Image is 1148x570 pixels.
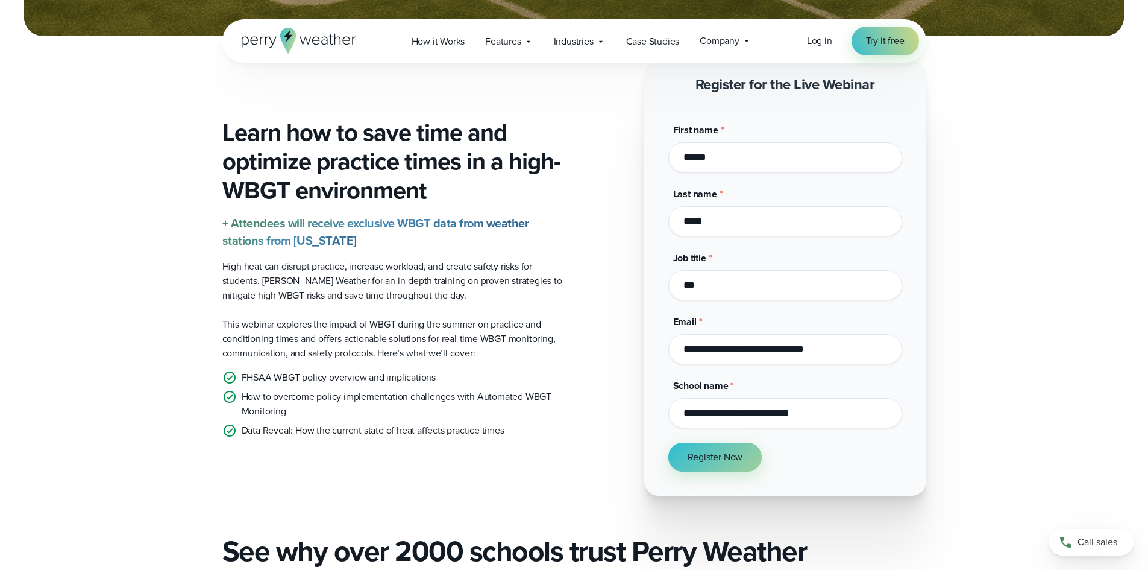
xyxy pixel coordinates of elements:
[242,370,436,385] p: FHSAA WBGT policy overview and implications
[688,450,743,464] span: Register Now
[222,259,565,303] p: High heat can disrupt practice, increase workload, and create safety risks for students. [PERSON_...
[673,123,718,137] span: First name
[242,390,565,419] p: How to overcome policy implementation challenges with Automated WBGT Monitoring
[673,187,717,201] span: Last name
[668,443,762,472] button: Register Now
[700,34,739,48] span: Company
[412,34,465,49] span: How it Works
[554,34,594,49] span: Industries
[222,317,565,361] p: This webinar explores the impact of WBGT during the summer on practice and conditioning times and...
[673,315,697,329] span: Email
[695,74,875,95] strong: Register for the Live Webinar
[222,214,529,250] strong: + Attendees will receive exclusive WBGT data from weather stations from [US_STATE]
[673,251,706,265] span: Job title
[242,423,504,438] p: Data Reveal: How the current state of heat affects practice times
[673,379,729,393] span: School name
[1077,535,1117,549] span: Call sales
[866,34,905,48] span: Try it free
[852,27,919,55] a: Try it free
[626,34,680,49] span: Case Studies
[485,34,521,49] span: Features
[1049,529,1134,556] a: Call sales
[807,34,832,48] a: Log in
[401,29,475,54] a: How it Works
[222,118,565,205] h3: Learn how to save time and optimize practice times in a high-WBGT environment
[222,534,926,568] h2: See why over 2000 schools trust Perry Weather
[616,29,690,54] a: Case Studies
